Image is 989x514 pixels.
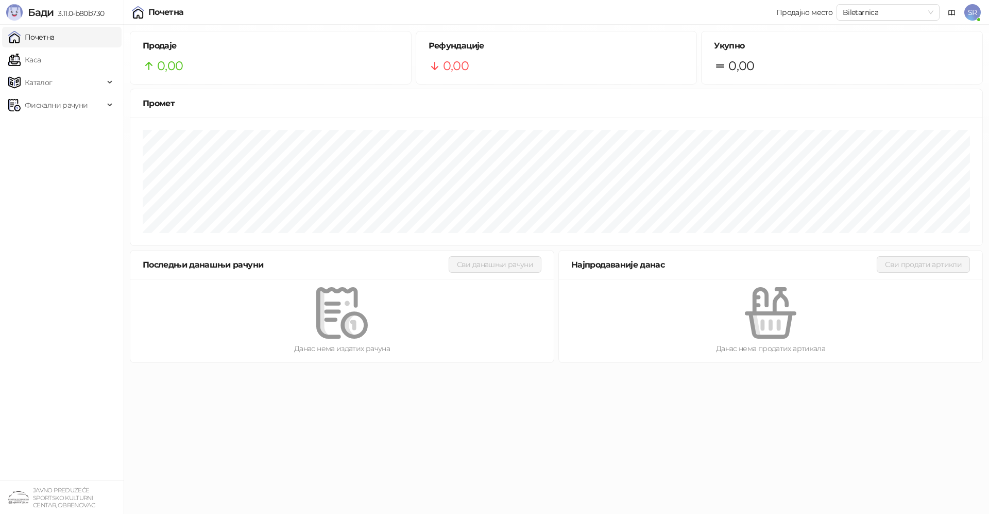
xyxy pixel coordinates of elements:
div: Промет [143,97,970,110]
span: Фискални рачуни [25,95,88,115]
button: Сви данашњи рачуни [449,256,541,273]
button: Сви продати артикли [877,256,970,273]
h5: Рефундације [429,40,685,52]
div: Најпродаваније данас [571,258,877,271]
span: Бади [28,6,54,19]
div: Данас нема продатих артикала [575,343,966,354]
small: JAVNO PREDUZEĆE SPORTSKO KULTURNI CENTAR, OBRENOVAC [33,487,95,509]
div: Последњи данашњи рачуни [143,258,449,271]
span: 0,00 [443,56,469,76]
h5: Продаје [143,40,399,52]
a: Документација [944,4,960,21]
span: SR [964,4,981,21]
span: Biletarnica [843,5,933,20]
a: Почетна [8,27,55,47]
div: Данас нема издатих рачуна [147,343,537,354]
a: Каса [8,49,41,70]
span: 0,00 [728,56,754,76]
div: Почетна [148,8,184,16]
span: 0,00 [157,56,183,76]
img: 64x64-companyLogo-4a28e1f8-f217-46d7-badd-69a834a81aaf.png [8,487,29,508]
img: Logo [6,4,23,21]
span: 3.11.0-b80b730 [54,9,104,18]
div: Продајно место [776,9,832,16]
h5: Укупно [714,40,970,52]
span: Каталог [25,72,53,93]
